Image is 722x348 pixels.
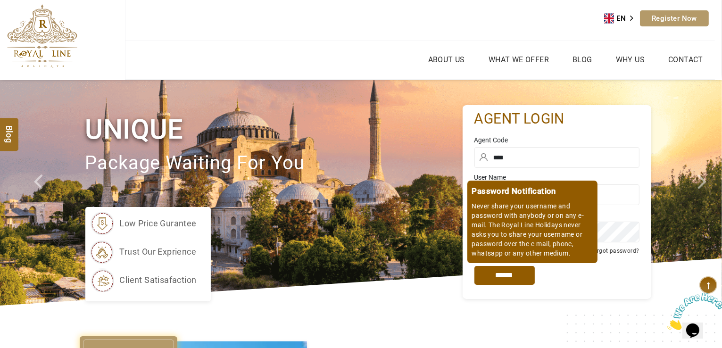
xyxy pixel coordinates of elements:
[474,173,639,182] label: User Name
[484,249,521,255] label: Remember me
[22,80,58,306] a: Check next prev
[686,80,722,306] a: Check next image
[664,289,722,334] iframe: chat widget
[486,53,551,66] a: What we Offer
[604,11,640,25] aside: Language selected: English
[90,268,197,292] li: client satisafaction
[7,4,77,68] img: The Royal Line Holidays
[590,248,639,254] a: Forgot password?
[666,53,705,66] a: Contact
[614,53,647,66] a: Why Us
[4,4,62,41] img: Chat attention grabber
[474,110,639,128] h2: agent login
[474,210,639,219] label: Password
[3,125,16,133] span: Blog
[640,10,709,26] a: Register Now
[570,53,595,66] a: Blog
[426,53,467,66] a: About Us
[90,212,197,235] li: low price gurantee
[604,11,640,25] div: Language
[474,135,639,145] label: Agent Code
[85,112,463,147] h1: Unique
[604,11,640,25] a: EN
[85,148,463,179] p: package waiting for you
[90,240,197,264] li: trust our exprience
